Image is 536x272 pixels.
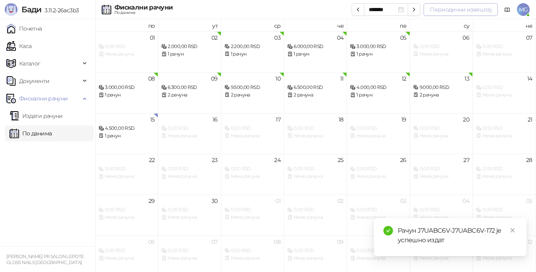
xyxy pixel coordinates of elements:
[476,173,532,180] div: Нема рачуна
[508,226,517,235] a: Close
[287,165,343,173] div: 0,00 RSD
[401,117,406,122] div: 19
[211,198,218,204] div: 30
[274,35,281,41] div: 03
[95,154,158,195] td: 2025-09-22
[413,125,469,132] div: 0,00 RSD
[224,206,281,214] div: 0,00 RSD
[224,84,281,91] div: 9.500,00 RSD
[528,117,532,122] div: 21
[41,7,79,14] span: 3.11.2-26ac3b3
[517,3,530,16] span: MG
[287,173,343,180] div: Нема рачуна
[161,91,217,99] div: 2 рачуна
[287,91,343,99] div: 2 рачуна
[10,108,63,124] a: Издати рачуни
[350,125,406,132] div: 0,00 RSD
[464,76,469,81] div: 13
[221,72,284,113] td: 2025-09-10
[161,50,217,58] div: 1 рачун
[398,226,517,245] div: Рачун J7UABC6V-J7UABC6V-172 је успешно издат
[463,117,469,122] div: 20
[337,239,344,245] div: 09
[476,125,532,132] div: 0,00 RSD
[6,254,84,265] small: [PERSON_NAME] PR SALON LEPOTE GLOSS NAILS [GEOGRAPHIC_DATA]
[161,43,217,50] div: 2.000,00 RSD
[99,132,155,140] div: 1 рачун
[413,84,469,91] div: 9.000,00 RSD
[400,157,406,163] div: 26
[161,255,217,262] div: Нема рачуна
[161,165,217,173] div: 0,00 RSD
[383,226,393,235] span: check-circle
[340,76,344,81] div: 11
[339,117,344,122] div: 18
[287,255,343,262] div: Нема рачуна
[99,214,155,221] div: Нема рачуна
[161,206,217,214] div: 0,00 RSD
[413,214,469,221] div: Нема рачуна
[99,255,155,262] div: Нема рачуна
[287,214,343,221] div: Нема рачуна
[410,31,473,72] td: 2025-09-06
[221,195,284,235] td: 2025-10-01
[99,125,155,132] div: 4.500,00 RSD
[501,3,514,16] a: Документација
[400,198,406,204] div: 03
[99,247,155,255] div: 0,00 RSD
[337,35,344,41] div: 04
[161,214,217,221] div: Нема рачуна
[95,113,158,154] td: 2025-09-15
[161,247,217,255] div: 0,00 RSD
[424,3,498,16] button: Периодични извештај
[211,76,218,81] div: 09
[510,228,515,233] span: close
[99,43,155,50] div: 0,00 RSD
[95,19,158,31] th: по
[19,56,41,71] span: Каталог
[476,206,532,214] div: 0,00 RSD
[476,84,532,91] div: 0,00 RSD
[161,125,217,132] div: 0,00 RSD
[347,19,410,31] th: пе
[287,125,343,132] div: 0,00 RSD
[410,195,473,235] td: 2025-10-04
[476,50,532,58] div: Нема рачуна
[413,50,469,58] div: Нема рачуна
[10,125,52,141] a: По данима
[161,132,217,140] div: Нема рачуна
[527,76,532,81] div: 14
[276,117,281,122] div: 17
[213,117,218,122] div: 16
[410,72,473,113] td: 2025-09-13
[221,19,284,31] th: ср
[287,247,343,255] div: 0,00 RSD
[473,154,536,195] td: 2025-09-28
[99,206,155,214] div: 0,00 RSD
[350,165,406,173] div: 0,00 RSD
[413,173,469,180] div: Нема рачуна
[347,31,410,72] td: 2025-09-05
[413,91,469,99] div: 2 рачуна
[150,35,155,41] div: 01
[350,132,406,140] div: Нема рачуна
[224,50,281,58] div: 1 рачун
[400,35,406,41] div: 05
[413,206,469,214] div: 0,00 RSD
[284,31,347,72] td: 2025-09-04
[274,239,281,245] div: 08
[21,5,41,14] span: Бади
[224,91,281,99] div: 2 рачуна
[476,91,532,99] div: Нема рачуна
[413,132,469,140] div: Нема рачуна
[148,239,155,245] div: 06
[224,247,281,255] div: 0,00 RSD
[526,198,532,204] div: 05
[158,19,221,31] th: ут
[224,132,281,140] div: Нема рачуна
[347,154,410,195] td: 2025-09-26
[284,154,347,195] td: 2025-09-25
[95,72,158,113] td: 2025-09-08
[114,11,172,15] div: По данима
[287,132,343,140] div: Нема рачуна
